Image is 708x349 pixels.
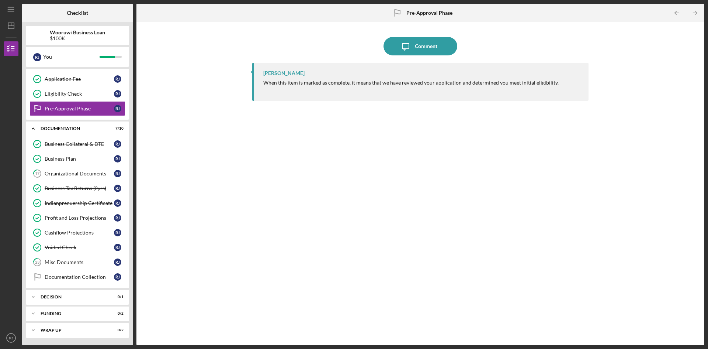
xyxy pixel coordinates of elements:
div: R J [114,185,121,192]
div: Application Fee [45,76,114,82]
b: Pre-Approval Phase [406,10,452,16]
a: 17Organizational DocumentsRJ [29,166,125,181]
text: RJ [9,336,13,340]
div: Business Tax Returns (2yrs) [45,185,114,191]
a: Indianprenuership CertificateRJ [29,196,125,211]
div: When this item is marked as complete, it means that we have reviewed your application and determi... [263,80,559,92]
a: Pre-Approval PhaseRJ [29,101,125,116]
div: R J [114,75,121,83]
tspan: 23 [35,260,39,265]
div: Business Plan [45,156,114,162]
div: R J [33,53,41,61]
div: R J [114,259,121,266]
div: R J [114,140,121,148]
a: Cashflow ProjectionsRJ [29,225,125,240]
button: RJ [4,331,18,345]
a: Business PlanRJ [29,151,125,166]
tspan: 17 [35,171,40,176]
div: R J [114,273,121,281]
div: Misc Documents [45,259,114,265]
div: $100K [50,35,105,41]
div: 0 / 2 [110,328,124,332]
div: Eligibility Check [45,91,114,97]
div: Business Collateral & DTE [45,141,114,147]
div: Comment [415,37,437,55]
div: R J [114,214,121,222]
b: Checklist [67,10,88,16]
a: Profit and Loss ProjectionsRJ [29,211,125,225]
a: 23Misc DocumentsRJ [29,255,125,270]
div: R J [114,199,121,207]
div: 7 / 10 [110,126,124,131]
a: Business Collateral & DTERJ [29,137,125,151]
div: R J [114,229,121,236]
div: Voided Check [45,244,114,250]
div: R J [114,170,121,177]
div: R J [114,244,121,251]
a: Application FeeRJ [29,72,125,86]
a: Business Tax Returns (2yrs)RJ [29,181,125,196]
div: Wrap up [41,328,105,332]
div: Pre-Approval Phase [45,106,114,112]
div: Funding [41,311,105,316]
div: [PERSON_NAME] [263,70,305,76]
div: 0 / 1 [110,295,124,299]
a: Eligibility CheckRJ [29,86,125,101]
div: R J [114,155,121,162]
b: Wooruwi Business Loan [50,30,105,35]
button: Comment [383,37,457,55]
div: Indianprenuership Certificate [45,200,114,206]
div: R J [114,90,121,97]
div: You [43,51,100,63]
div: Documentation Collection [45,274,114,280]
a: Voided CheckRJ [29,240,125,255]
a: Documentation CollectionRJ [29,270,125,284]
div: Documentation [41,126,105,131]
div: 0 / 2 [110,311,124,316]
div: Decision [41,295,105,299]
div: Cashflow Projections [45,230,114,236]
div: Profit and Loss Projections [45,215,114,221]
div: R J [114,105,121,112]
div: Organizational Documents [45,171,114,177]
